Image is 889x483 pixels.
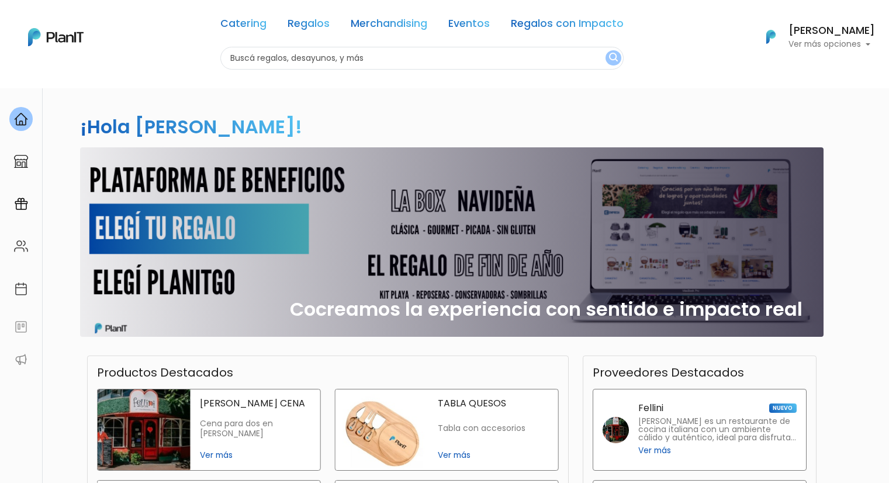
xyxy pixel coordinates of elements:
[788,26,875,36] h6: [PERSON_NAME]
[351,19,427,33] a: Merchandising
[98,389,191,470] img: fellini cena
[288,19,330,33] a: Regalos
[788,40,875,49] p: Ver más opciones
[220,19,267,33] a: Catering
[14,320,28,334] img: feedback-78b5a0c8f98aac82b08bfc38622c3050aee476f2c9584af64705fc4e61158814.svg
[511,19,624,33] a: Regalos con Impacto
[80,113,302,140] h2: ¡Hola [PERSON_NAME]!
[638,403,663,413] p: Fellini
[593,365,744,379] h3: Proveedores Destacados
[290,298,802,320] h2: Cocreamos la experiencia con sentido e impacto real
[14,197,28,211] img: campaigns-02234683943229c281be62815700db0a1741e53638e28bf9629b52c665b00959.svg
[28,28,84,46] img: PlanIt Logo
[751,22,875,52] button: PlanIt Logo [PERSON_NAME] Ver más opciones
[609,53,618,64] img: search_button-432b6d5273f82d61273b3651a40e1bd1b912527efae98b1b7a1b2c0702e16a8d.svg
[603,417,629,443] img: fellini
[14,239,28,253] img: people-662611757002400ad9ed0e3c099ab2801c6687ba6c219adb57efc949bc21e19d.svg
[200,419,311,439] p: Cena para dos en [PERSON_NAME]
[220,47,624,70] input: Buscá regalos, desayunos, y más
[438,399,549,408] p: TABLA QUESOS
[335,389,428,470] img: tabla quesos
[769,403,796,413] span: NUEVO
[758,24,784,50] img: PlanIt Logo
[638,418,797,442] p: [PERSON_NAME] es un restaurante de cocina italiana con un ambiente cálido y auténtico, ideal para...
[438,423,549,433] p: Tabla con accesorios
[200,449,311,461] span: Ver más
[638,444,671,457] span: Ver más
[14,353,28,367] img: partners-52edf745621dab592f3b2c58e3bca9d71375a7ef29c3b500c9f145b62cc070d4.svg
[335,389,559,471] a: tabla quesos TABLA QUESOS Tabla con accesorios Ver más
[593,389,807,471] a: Fellini NUEVO [PERSON_NAME] es un restaurante de cocina italiana con un ambiente cálido y auténti...
[97,365,233,379] h3: Productos Destacados
[438,449,549,461] span: Ver más
[14,154,28,168] img: marketplace-4ceaa7011d94191e9ded77b95e3339b90024bf715f7c57f8cf31f2d8c509eaba.svg
[14,112,28,126] img: home-e721727adea9d79c4d83392d1f703f7f8bce08238fde08b1acbfd93340b81755.svg
[14,282,28,296] img: calendar-87d922413cdce8b2cf7b7f5f62616a5cf9e4887200fb71536465627b3292af00.svg
[97,389,321,471] a: fellini cena [PERSON_NAME] CENA Cena para dos en [PERSON_NAME] Ver más
[448,19,490,33] a: Eventos
[200,399,311,408] p: [PERSON_NAME] CENA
